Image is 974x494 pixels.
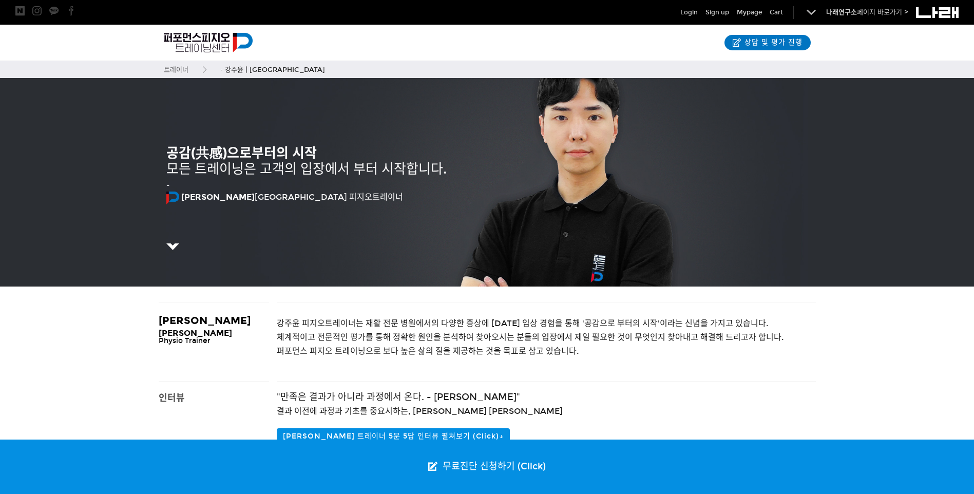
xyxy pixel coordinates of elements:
a: Login [680,7,698,17]
span: 결과 이전에 과정과 기초를 중요시하는, [PERSON_NAME] [PERSON_NAME] [277,406,563,416]
span: [GEOGRAPHIC_DATA] 피지오트레이너 [181,192,403,202]
span: · 강주윤ㅣ[GEOGRAPHIC_DATA] [221,66,325,74]
span: "만족은 결과가 아니라 과정에서 온다. - [PERSON_NAME]" [277,391,520,403]
a: 트레이너 [164,64,188,75]
span: 상담 및 평가 진행 [741,37,803,48]
a: 무료진단 신청하기 (Click) [418,440,556,494]
a: Mypage [737,7,762,17]
span: 체계적이고 전문적인 평가를 통해 정확한 원인을 분석하여 찾아오시는 분들의 입장에서 제일 필요한 것이 무엇인지 찾아내고 해결해 드리고자 합니다. [277,332,784,342]
img: 퍼포먼스피지오 심볼 로고 [166,192,179,204]
a: Cart [770,7,783,17]
span: Physio Trainer [159,336,211,345]
strong: 나래연구소 [826,8,857,16]
span: 트레이너 [164,66,188,74]
a: 상담 및 평가 진행 [724,35,811,50]
span: 강주윤 피지오트레이너는 재활 전문 병원에서의 다양한 증상에 [DATE] 임상 경험을 통해 '공감으로 부터의 시작'이라는 신념을 가지고 있습니다. [277,318,768,328]
button: [PERSON_NAME] 트레이너 5문 5답 인터뷰 펼쳐보기 (Click)↓ [277,428,510,445]
img: 5c68986d518ea.png [166,243,179,250]
span: [PERSON_NAME] [159,314,251,327]
span: 모든 트레이닝은 고객의 입장에서 부터 시작합니다. [166,161,447,177]
a: 나래연구소페이지 바로가기 > [826,8,908,16]
span: - [166,181,169,189]
span: 퍼포먼스 피지오 트레이닝으로 보다 높은 삶의 질을 제공하는 것을 목표로 삼고 있습니다. [277,346,579,356]
span: [PERSON_NAME] [159,328,232,338]
span: 인터뷰 [159,392,185,404]
a: Sign up [705,7,729,17]
strong: [PERSON_NAME] [181,192,255,202]
strong: 공감(共感)으로부터의 시작 [166,145,317,161]
a: · 강주윤ㅣ[GEOGRAPHIC_DATA] [208,64,325,75]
